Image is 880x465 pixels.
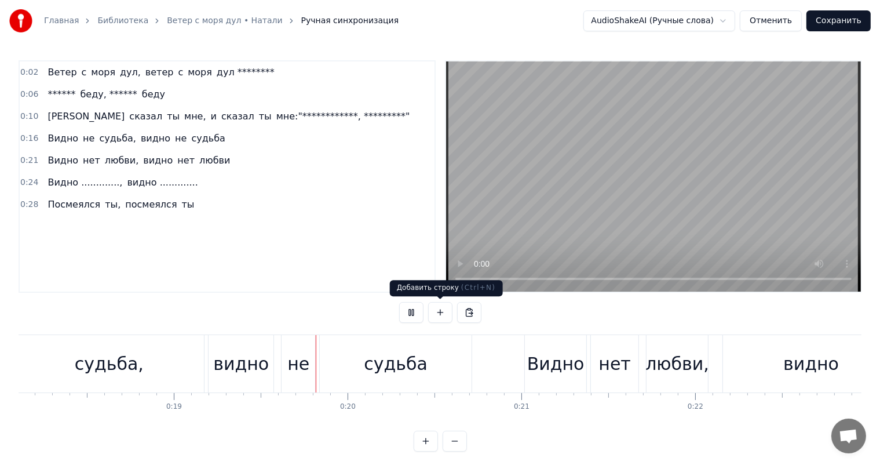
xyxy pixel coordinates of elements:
span: ветер [144,66,175,79]
div: 0:21 [514,402,530,412]
span: 0:21 [20,155,38,166]
span: моря [90,66,116,79]
div: видно [783,351,839,377]
span: видно ............. [126,176,199,189]
div: нет [598,351,631,377]
span: судьба [190,132,226,145]
span: 0:06 [20,89,38,100]
span: сказал [128,110,163,123]
span: посмеялся [124,198,178,211]
span: видно [142,154,174,167]
span: [PERSON_NAME] [46,110,126,123]
span: беду [141,88,166,101]
span: ты, [104,198,122,211]
div: Добавить строку [390,280,503,296]
span: не [82,132,96,145]
span: 0:24 [20,177,38,188]
a: Главная [44,15,79,27]
span: и [210,110,218,123]
div: 0:20 [340,402,356,412]
span: ты [166,110,181,123]
span: любви [198,154,231,167]
nav: breadcrumb [44,15,399,27]
div: 0:22 [688,402,703,412]
div: судьба, [75,351,144,377]
span: дул, [119,66,142,79]
span: Посмеялся [46,198,101,211]
span: Видно ............., [46,176,123,189]
span: 0:10 [20,111,38,122]
span: 0:28 [20,199,38,210]
span: мне, [183,110,207,123]
span: Видно [46,154,79,167]
span: видно [140,132,171,145]
a: Ветер с моря дул • Натали [167,15,282,27]
span: Ручная синхронизация [301,15,399,27]
div: любви, [645,351,709,377]
div: 0:19 [166,402,182,412]
div: не [287,351,309,377]
span: судьба, [98,132,137,145]
span: любви, [104,154,140,167]
span: 0:02 [20,67,38,78]
span: нет [176,154,196,167]
button: Отменить [740,10,802,31]
div: Открытый чат [831,419,866,453]
div: видно [213,351,269,377]
span: с [177,66,184,79]
span: 0:16 [20,133,38,144]
span: с [81,66,88,79]
span: моря [187,66,213,79]
span: ты [181,198,196,211]
img: youka [9,9,32,32]
span: сказал [220,110,255,123]
span: ты [258,110,273,123]
span: нет [82,154,101,167]
span: ( Ctrl+N ) [461,284,495,292]
div: Видно [527,351,585,377]
span: Ветер [46,66,78,79]
span: не [174,132,188,145]
button: Сохранить [806,10,871,31]
div: судьба [364,351,428,377]
a: Библиотека [97,15,148,27]
span: Видно [46,132,79,145]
